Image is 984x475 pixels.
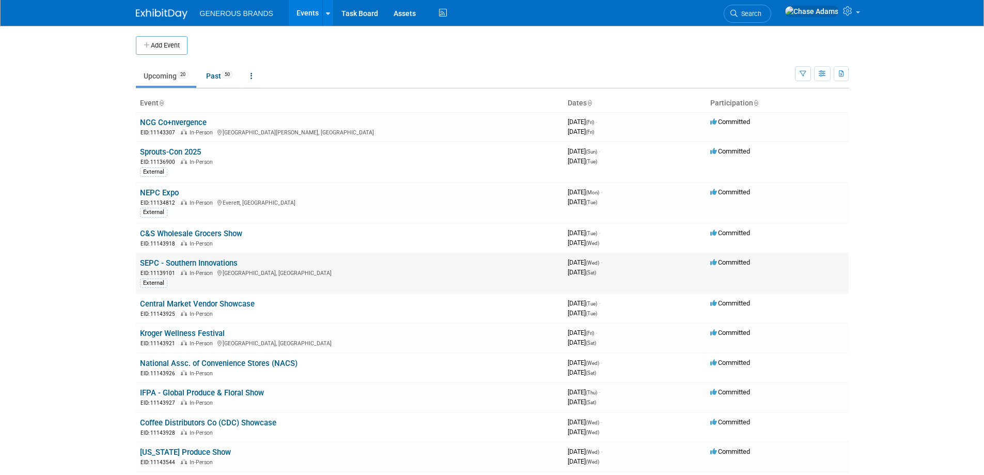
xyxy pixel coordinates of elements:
[710,299,750,307] span: Committed
[568,369,596,376] span: [DATE]
[159,99,164,107] a: Sort by Event Name
[601,418,602,426] span: -
[140,430,179,436] span: EID: 11143928
[140,270,179,276] span: EID: 11139101
[190,459,216,466] span: In-Person
[586,390,597,395] span: (Thu)
[586,260,599,266] span: (Wed)
[140,159,179,165] span: EID: 11136900
[601,258,602,266] span: -
[568,147,600,155] span: [DATE]
[140,341,179,346] span: EID: 11143921
[738,10,761,18] span: Search
[190,340,216,347] span: In-Person
[181,270,187,275] img: In-Person Event
[568,198,597,206] span: [DATE]
[586,370,596,376] span: (Sat)
[586,340,596,346] span: (Sat)
[140,167,167,177] div: External
[586,119,594,125] span: (Fri)
[587,99,592,107] a: Sort by Start Date
[568,418,602,426] span: [DATE]
[586,360,599,366] span: (Wed)
[140,188,179,197] a: NEPC Expo
[586,149,597,155] span: (Sun)
[181,311,187,316] img: In-Person Event
[190,370,216,377] span: In-Person
[140,448,231,457] a: [US_STATE] Produce Show
[586,400,596,405] span: (Sat)
[568,398,596,406] span: [DATE]
[190,200,216,206] span: In-Person
[785,6,839,17] img: Chase Adams
[568,157,597,165] span: [DATE]
[190,159,216,165] span: In-Person
[190,430,216,436] span: In-Person
[586,129,594,135] span: (Fri)
[568,388,600,396] span: [DATE]
[586,449,599,455] span: (Wed)
[140,268,559,277] div: [GEOGRAPHIC_DATA], [GEOGRAPHIC_DATA]
[200,9,273,18] span: GENEROUS BRANDS
[710,147,750,155] span: Committed
[140,388,264,397] a: IFPA - Global Produce & Floral Show
[140,299,255,309] a: Central Market Vendor Showcase
[140,371,179,376] span: EID: 11143926
[140,198,559,207] div: Everett, [GEOGRAPHIC_DATA]
[586,159,597,164] span: (Tue)
[181,400,187,405] img: In-Person Event
[140,400,179,406] span: EID: 11143927
[599,147,600,155] span: -
[599,229,600,237] span: -
[710,388,750,396] span: Committed
[140,279,167,288] div: External
[586,190,599,195] span: (Mon)
[140,241,179,247] span: EID: 11143918
[601,359,602,366] span: -
[140,418,276,427] a: Coffee Distributors Co (CDC) Showcase
[753,99,758,107] a: Sort by Participation Type
[181,459,187,464] img: In-Person Event
[568,229,600,237] span: [DATE]
[140,258,238,268] a: SEPC - Southern Innovations
[599,388,600,396] span: -
[140,130,179,135] span: EID: 11143307
[586,240,599,246] span: (Wed)
[190,129,216,136] span: In-Person
[190,270,216,277] span: In-Person
[568,258,602,266] span: [DATE]
[586,301,597,307] span: (Tue)
[568,339,596,346] span: [DATE]
[140,359,298,368] a: National Assc. of Convenience Stores (NACS)
[586,430,599,435] span: (Wed)
[568,299,600,307] span: [DATE]
[710,418,750,426] span: Committed
[724,5,771,23] a: Search
[198,66,241,86] a: Past50
[706,95,849,112] th: Participation
[568,329,597,336] span: [DATE]
[136,9,188,19] img: ExhibitDay
[710,188,750,196] span: Committed
[140,329,225,338] a: Kroger Wellness Festival
[596,118,597,126] span: -
[140,229,242,238] a: C&S Wholesale Grocers Show
[136,95,564,112] th: Event
[601,448,602,455] span: -
[568,457,599,465] span: [DATE]
[140,459,179,465] span: EID: 11143544
[181,430,187,435] img: In-Person Event
[136,36,188,55] button: Add Event
[586,311,597,316] span: (Tue)
[710,448,750,455] span: Committed
[181,370,187,375] img: In-Person Event
[140,128,559,136] div: [GEOGRAPHIC_DATA][PERSON_NAME], [GEOGRAPHIC_DATA]
[710,258,750,266] span: Committed
[181,240,187,246] img: In-Person Event
[710,329,750,336] span: Committed
[568,188,602,196] span: [DATE]
[190,240,216,247] span: In-Person
[568,239,599,247] span: [DATE]
[586,231,597,236] span: (Tue)
[710,229,750,237] span: Committed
